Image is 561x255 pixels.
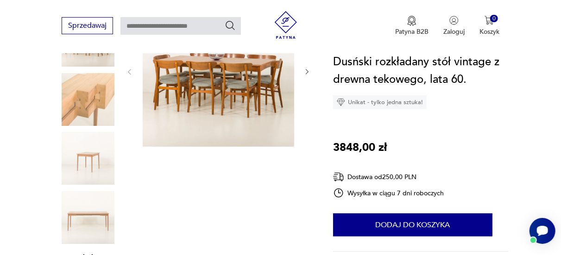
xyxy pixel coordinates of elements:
div: Wysyłka w ciągu 7 dni roboczych [333,187,444,199]
button: 0Koszyk [479,16,499,36]
p: Zaloguj [443,27,465,36]
img: Zdjęcie produktu Dusński rozkładany stół vintage z drewna tekowego, lata 60. [62,132,114,185]
img: Zdjęcie produktu Dusński rozkładany stół vintage z drewna tekowego, lata 60. [62,73,114,126]
h1: Dusński rozkładany stół vintage z drewna tekowego, lata 60. [333,53,508,88]
p: Koszyk [479,27,499,36]
img: Zdjęcie produktu Dusński rozkładany stół vintage z drewna tekowego, lata 60. [62,191,114,244]
button: Szukaj [225,20,236,31]
img: Ikona diamentu [337,98,345,106]
img: Patyna - sklep z meblami i dekoracjami vintage [272,11,300,39]
button: Dodaj do koszyka [333,213,492,236]
a: Ikona medaluPatyna B2B [395,16,429,36]
iframe: Smartsupp widget button [529,218,555,244]
div: 0 [490,15,498,23]
p: 3848,00 zł [333,139,387,156]
button: Patyna B2B [395,16,429,36]
img: Ikona medalu [407,16,416,26]
img: Ikonka użytkownika [449,16,459,25]
img: Ikona koszyka [485,16,494,25]
p: Patyna B2B [395,27,429,36]
button: Zaloguj [443,16,465,36]
button: Sprzedawaj [62,17,113,34]
div: Dostawa od 250,00 PLN [333,171,444,183]
img: Ikona dostawy [333,171,344,183]
a: Sprzedawaj [62,23,113,30]
div: Unikat - tylko jedna sztuka! [333,95,427,109]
